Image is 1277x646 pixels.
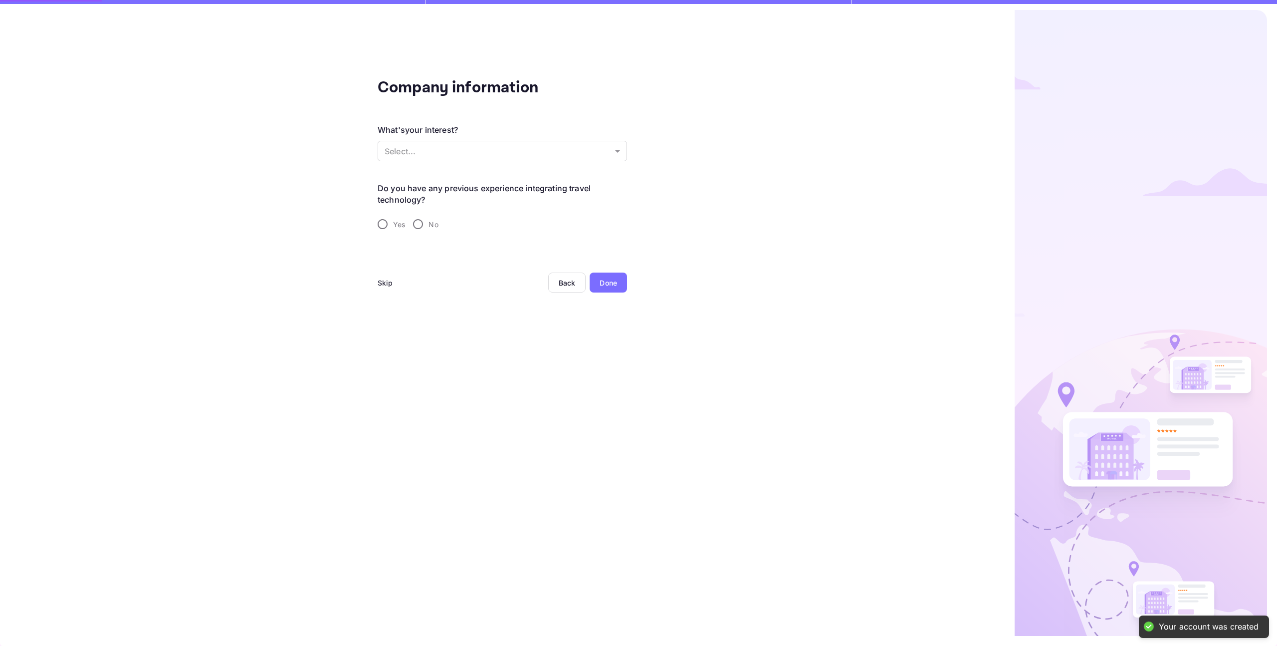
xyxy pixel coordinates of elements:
div: Back [559,279,576,287]
div: Company information [378,76,577,100]
p: Select... [385,145,611,157]
legend: Do you have any previous experience integrating travel technology? [378,183,627,206]
span: Yes [393,219,405,230]
div: What's your interest? [378,124,458,136]
div: Skip [378,278,393,288]
div: Your account was created [1159,622,1259,632]
img: logo [945,10,1267,636]
div: Without label [378,141,627,161]
div: travel-experience [378,214,627,235]
div: Done [600,278,617,288]
span: No [428,219,438,230]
